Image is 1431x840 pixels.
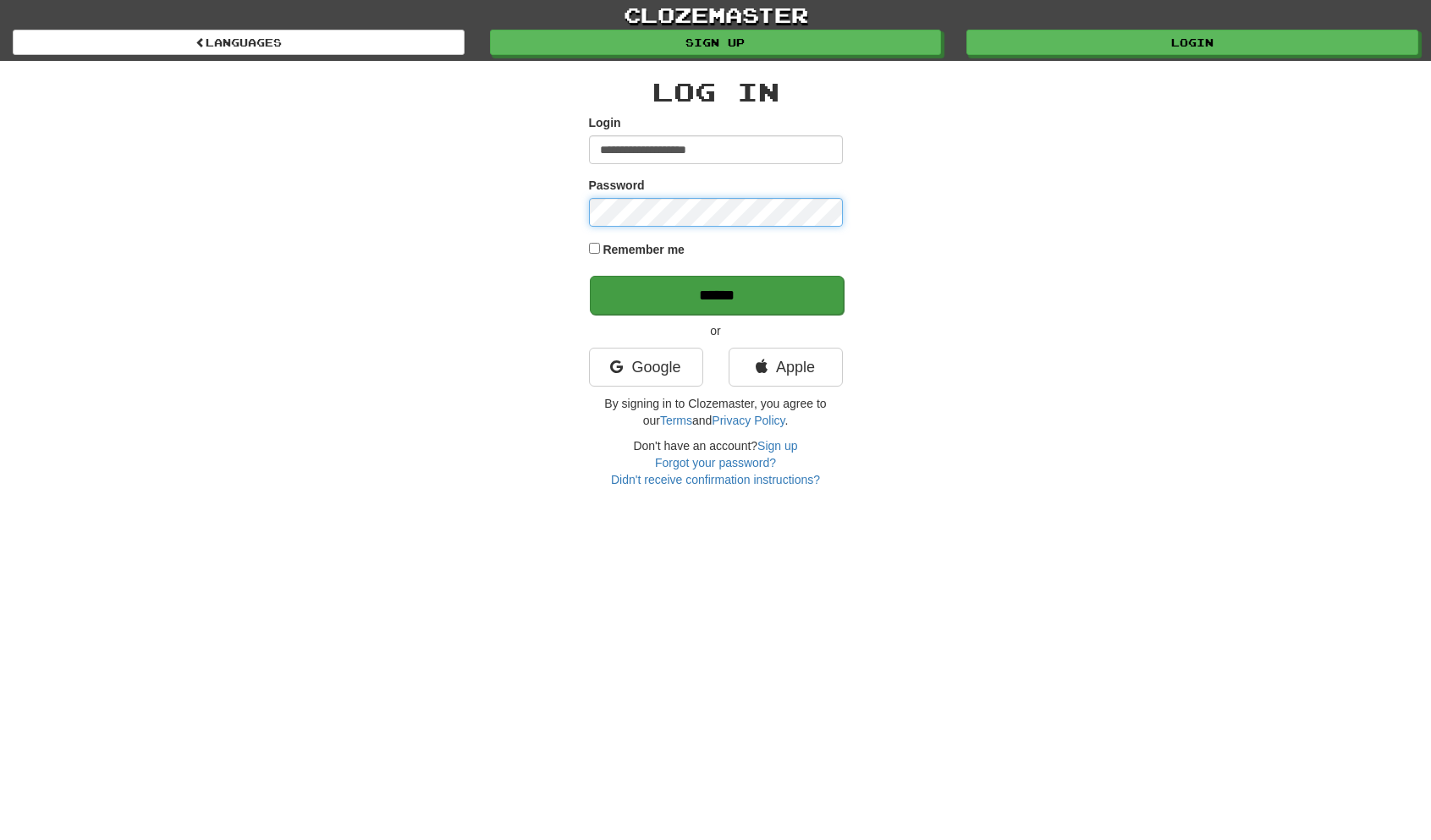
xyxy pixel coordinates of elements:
a: Google [589,348,703,387]
a: Terms [660,414,692,427]
a: Login [966,30,1418,55]
a: Forgot your password? [655,456,776,469]
label: Remember me [603,241,685,258]
label: Password [589,177,645,194]
label: Login [589,114,621,131]
div: Don't have an account? [589,437,843,488]
a: Apple [729,348,843,387]
a: Sign up [757,439,797,453]
p: or [589,322,843,339]
h2: Log In [589,78,843,106]
a: Privacy Policy [712,414,784,427]
a: Didn't receive confirmation instructions? [611,473,820,486]
a: Sign up [490,30,942,55]
a: Languages [13,30,465,55]
p: By signing in to Clozemaster, you agree to our and . [589,395,843,429]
